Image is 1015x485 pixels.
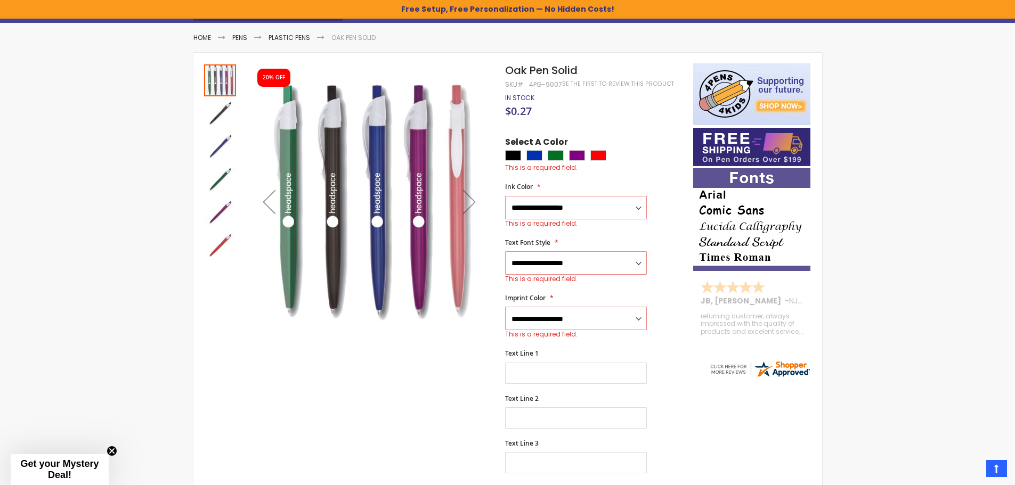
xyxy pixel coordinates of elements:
[709,359,811,379] img: 4pens.com widget logo
[505,293,546,302] span: Imprint Color
[693,63,810,125] img: 4pens 4 kids
[562,80,674,88] a: Be the first to review this product
[269,33,310,42] a: Plastic Pens
[204,96,237,129] div: Oak Pen Solid
[785,295,878,306] span: - ,
[709,372,811,381] a: 4pens.com certificate URL
[107,446,117,456] button: Close teaser
[505,150,521,161] div: Black
[204,229,236,261] img: Oak Pen Solid
[331,34,376,42] li: Oak Pen Solid
[505,136,568,151] span: Select A Color
[548,150,564,161] div: Green
[204,130,236,162] img: Oak Pen Solid
[505,93,534,102] span: In stock
[590,150,606,161] div: Red
[505,104,532,118] span: $0.27
[11,454,109,485] div: Get your Mystery Deal!Close teaser
[505,219,647,228] div: This is a required field.
[204,162,237,195] div: Oak Pen Solid
[204,97,236,129] img: Oak Pen Solid
[232,33,247,42] a: Pens
[693,128,810,166] img: Free shipping on orders over $199
[789,295,802,306] span: NJ
[693,168,810,271] img: font-personalization-examples
[986,460,1007,477] a: Top
[248,79,491,322] img: Oak Pen Solid
[20,458,99,480] span: Get your Mystery Deal!
[263,74,285,81] div: 20% OFF
[505,275,647,283] div: This is a required field.
[204,196,236,228] img: Oak Pen Solid
[505,163,682,172] div: This is a required field.
[505,80,525,89] strong: SKU
[204,63,237,96] div: Oak Pen Solid
[505,182,533,191] span: Ink Color
[248,63,290,340] div: Previous
[701,313,804,335] div: returning customer, always impressed with the quality of products and excelent service, will retu...
[569,150,585,161] div: Purple
[505,94,534,102] div: Availability
[526,150,542,161] div: Blue
[529,80,562,89] div: 4PG-9007
[193,33,211,42] a: Home
[505,349,539,358] span: Text Line 1
[448,63,491,340] div: Next
[204,195,237,228] div: Oak Pen Solid
[505,238,550,247] span: Text Font Style
[505,394,539,403] span: Text Line 2
[204,163,236,195] img: Oak Pen Solid
[505,439,539,448] span: Text Line 3
[505,330,647,339] div: This is a required field.
[505,63,578,78] span: Oak Pen Solid
[701,295,785,306] span: JB, [PERSON_NAME]
[204,228,236,261] div: Oak Pen Solid
[204,129,237,162] div: Oak Pen Solid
